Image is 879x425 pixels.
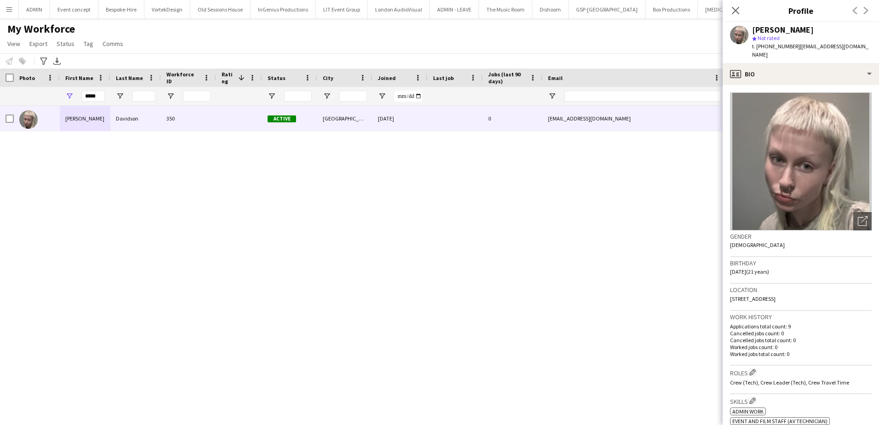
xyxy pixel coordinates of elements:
[84,40,93,48] span: Tag
[82,91,105,102] input: First Name Filter Input
[730,313,872,321] h3: Work history
[730,379,849,386] span: Crew (Tech), Crew Leader (Tech), Crew Travel Time
[730,330,872,337] p: Cancelled jobs count: 0
[732,408,764,415] span: Admin work
[698,0,771,18] button: [MEDICAL_DATA] Design
[65,92,74,100] button: Open Filter Menu
[53,38,78,50] a: Status
[4,38,24,50] a: View
[758,34,780,41] span: Not rated
[732,418,828,425] span: Event and Film Staff (AV Technician)
[161,106,216,131] div: 350
[378,92,386,100] button: Open Filter Menu
[51,56,63,67] app-action-btn: Export XLSX
[19,110,38,129] img: Serena Davidson
[268,115,296,122] span: Active
[116,92,124,100] button: Open Filter Menu
[488,71,526,85] span: Jobs (last 90 days)
[323,75,333,81] span: City
[65,75,93,81] span: First Name
[99,38,127,50] a: Comms
[548,75,563,81] span: Email
[29,40,47,48] span: Export
[110,106,161,131] div: Davidson
[730,241,785,248] span: [DEMOGRAPHIC_DATA]
[730,232,872,241] h3: Gender
[251,0,316,18] button: InGenius Productions
[394,91,422,102] input: Joined Filter Input
[853,212,872,230] div: Open photos pop-in
[268,75,285,81] span: Status
[565,91,721,102] input: Email Filter Input
[723,63,879,85] div: Bio
[60,106,110,131] div: [PERSON_NAME]
[483,106,542,131] div: 0
[316,0,368,18] button: LIT Event Group
[57,40,74,48] span: Status
[323,92,331,100] button: Open Filter Menu
[116,75,143,81] span: Last Name
[752,43,868,58] span: | [EMAIL_ADDRESS][DOMAIN_NAME]
[166,71,200,85] span: Workforce ID
[132,91,155,102] input: Last Name Filter Input
[730,350,872,357] p: Worked jobs total count: 0
[190,0,251,18] button: Old Sessions House
[19,75,35,81] span: Photo
[730,295,776,302] span: [STREET_ADDRESS]
[368,0,430,18] button: London AudioVisual
[645,0,698,18] button: Box Productions
[730,268,769,275] span: [DATE] (21 years)
[7,22,75,36] span: My Workforce
[378,75,396,81] span: Joined
[50,0,98,18] button: Event concept
[430,0,479,18] button: ADMIN - LEAVE
[317,106,372,131] div: [GEOGRAPHIC_DATA]
[569,0,645,18] button: GSP-[GEOGRAPHIC_DATA]
[80,38,97,50] a: Tag
[222,71,234,85] span: Rating
[268,92,276,100] button: Open Filter Menu
[730,337,872,344] p: Cancelled jobs total count: 0
[166,92,175,100] button: Open Filter Menu
[284,91,312,102] input: Status Filter Input
[730,396,872,406] h3: Skills
[532,0,569,18] button: Dishoom
[548,92,556,100] button: Open Filter Menu
[339,91,367,102] input: City Filter Input
[730,323,872,330] p: Applications total count: 9
[479,0,532,18] button: The Music Room
[183,91,211,102] input: Workforce ID Filter Input
[730,92,872,230] img: Crew avatar or photo
[98,0,144,18] button: Bespoke-Hire
[752,26,814,34] div: [PERSON_NAME]
[372,106,428,131] div: [DATE]
[730,259,872,267] h3: Birthday
[433,75,454,81] span: Last job
[730,286,872,294] h3: Location
[730,368,872,377] h3: Roles
[26,38,51,50] a: Export
[542,106,726,131] div: [EMAIL_ADDRESS][DOMAIN_NAME]
[144,0,190,18] button: VortekDesign
[19,0,50,18] button: ADMIN
[38,56,49,67] app-action-btn: Advanced filters
[723,5,879,17] h3: Profile
[752,43,800,50] span: t. [PHONE_NUMBER]
[730,344,872,350] p: Worked jobs count: 0
[7,40,20,48] span: View
[103,40,123,48] span: Comms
